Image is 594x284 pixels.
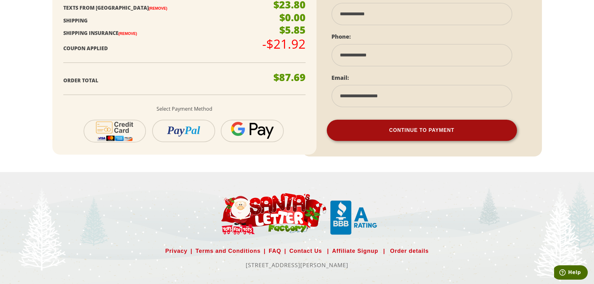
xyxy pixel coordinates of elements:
p: $87.69 [273,72,306,82]
button: Continue To Payment [327,120,517,141]
i: Pay [167,124,185,137]
p: Order Total [63,76,264,85]
label: Phone: [331,33,351,40]
p: Shipping [63,16,264,25]
a: Privacy [165,246,187,256]
span: | [187,246,196,256]
span: | [380,246,388,256]
p: $0.00 [279,12,306,22]
span: | [261,246,269,256]
a: Contact Us [289,246,322,256]
img: googlepay.png [231,122,274,139]
button: PayPal [152,120,215,142]
span: | [281,246,289,256]
p: -$21.92 [262,38,306,50]
img: cc-icon-2.svg [92,120,138,142]
a: Terms and Conditions [196,246,261,256]
img: Santa Letter Small Logo [330,200,377,235]
p: Select Payment Method [63,104,306,113]
p: Shipping Insurance [63,29,264,38]
a: FAQ [269,246,281,256]
span: | [324,246,332,256]
p: Coupon Applied [63,44,264,53]
a: (Remove) [149,6,167,11]
a: (Remove) [118,31,137,36]
label: Email: [331,74,349,81]
a: Order details [390,246,429,256]
a: Affiliate Signup [332,246,378,256]
iframe: Opens a widget where you can find more information [554,265,588,281]
p: [STREET_ADDRESS][PERSON_NAME] [96,260,498,270]
p: Texts From [GEOGRAPHIC_DATA] [63,3,264,12]
img: Santa Letter Small Logo [217,192,329,235]
i: Pal [185,124,200,137]
p: $5.85 [279,25,306,35]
